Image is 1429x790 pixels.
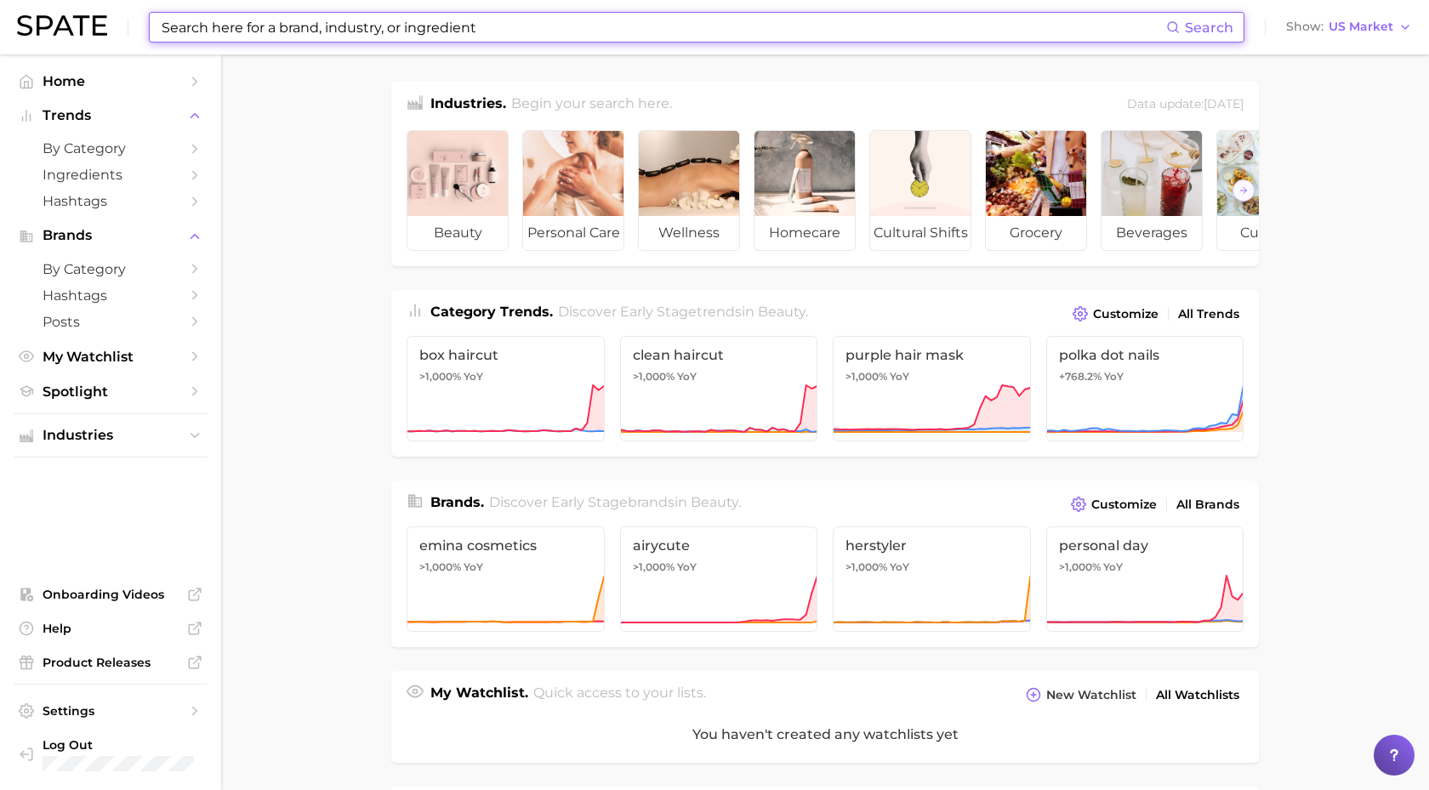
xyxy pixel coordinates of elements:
a: Ingredients [14,162,208,188]
div: Data update: [DATE] [1127,94,1244,117]
button: New Watchlist [1022,683,1141,707]
a: grocery [985,130,1087,251]
a: airycute>1,000% YoY [620,526,818,632]
span: My Watchlist [43,349,179,365]
span: purple hair mask [845,347,1018,363]
button: Customize [1068,302,1163,326]
a: clean haircut>1,000% YoY [620,336,818,441]
span: culinary [1217,216,1318,250]
a: Spotlight [14,378,208,405]
span: Onboarding Videos [43,587,179,602]
span: personal care [523,216,623,250]
span: Customize [1091,497,1157,512]
span: YoY [1104,370,1124,384]
span: wellness [639,216,739,250]
a: Onboarding Videos [14,582,208,607]
input: Search here for a brand, industry, or ingredient [160,13,1166,42]
span: by Category [43,140,179,156]
span: YoY [890,370,909,384]
span: Spotlight [43,384,179,400]
a: beverages [1101,130,1203,251]
span: Settings [43,703,179,719]
img: SPATE [17,15,107,36]
span: Brands [43,228,179,243]
span: >1,000% [845,370,887,383]
a: polka dot nails+768.2% YoY [1046,336,1244,441]
a: Help [14,616,208,641]
a: emina cosmetics>1,000% YoY [407,526,605,632]
h2: Quick access to your lists. [533,683,706,707]
button: Scroll Right [1233,179,1255,202]
span: Customize [1093,307,1159,321]
span: All Brands [1176,497,1239,512]
h1: My Watchlist. [430,683,528,707]
span: box haircut [419,347,592,363]
span: >1,000% [419,560,461,573]
a: by Category [14,135,208,162]
span: Home [43,73,179,89]
span: Trends [43,108,179,123]
span: beauty [758,304,806,320]
span: >1,000% [633,370,675,383]
span: Product Releases [43,655,179,670]
a: beauty [407,130,509,251]
span: Log Out [43,737,194,753]
span: YoY [464,370,483,384]
span: Ingredients [43,167,179,183]
span: homecare [754,216,855,250]
span: US Market [1329,22,1393,31]
a: by Category [14,256,208,282]
span: >1,000% [1059,560,1101,573]
span: herstyler [845,537,1018,554]
a: culinary [1216,130,1318,251]
a: personal care [522,130,624,251]
span: All Watchlists [1156,688,1239,702]
span: YoY [890,560,909,574]
h2: Begin your search here. [511,94,672,117]
span: by Category [43,261,179,277]
span: Search [1185,20,1233,36]
span: Hashtags [43,287,179,304]
span: polka dot nails [1059,347,1232,363]
span: clean haircut [633,347,806,363]
button: ShowUS Market [1282,16,1416,38]
a: Settings [14,698,208,724]
a: wellness [638,130,740,251]
span: New Watchlist [1046,688,1136,702]
span: Industries [43,428,179,443]
a: Hashtags [14,282,208,309]
a: purple hair mask>1,000% YoY [833,336,1031,441]
a: personal day>1,000% YoY [1046,526,1244,632]
a: Hashtags [14,188,208,214]
span: Discover Early Stage brands in . [489,494,741,510]
button: Brands [14,223,208,248]
span: Show [1286,22,1324,31]
a: Posts [14,309,208,335]
h1: Industries. [430,94,506,117]
a: homecare [754,130,856,251]
a: Home [14,68,208,94]
span: beauty [407,216,508,250]
div: You haven't created any watchlists yet [391,707,1259,763]
span: YoY [464,560,483,574]
span: Help [43,621,179,636]
span: Hashtags [43,193,179,209]
a: All Brands [1172,493,1244,516]
a: cultural shifts [869,130,971,251]
a: My Watchlist [14,344,208,370]
a: Product Releases [14,650,208,675]
a: All Trends [1174,303,1244,326]
span: personal day [1059,537,1232,554]
span: YoY [677,560,697,574]
span: emina cosmetics [419,537,592,554]
span: beauty [691,494,738,510]
span: All Trends [1178,307,1239,321]
span: YoY [1103,560,1123,574]
span: grocery [986,216,1086,250]
span: +768.2% [1059,370,1102,383]
a: box haircut>1,000% YoY [407,336,605,441]
span: cultural shifts [870,216,971,250]
span: Category Trends . [430,304,553,320]
span: >1,000% [845,560,887,573]
span: Discover Early Stage trends in . [558,304,808,320]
